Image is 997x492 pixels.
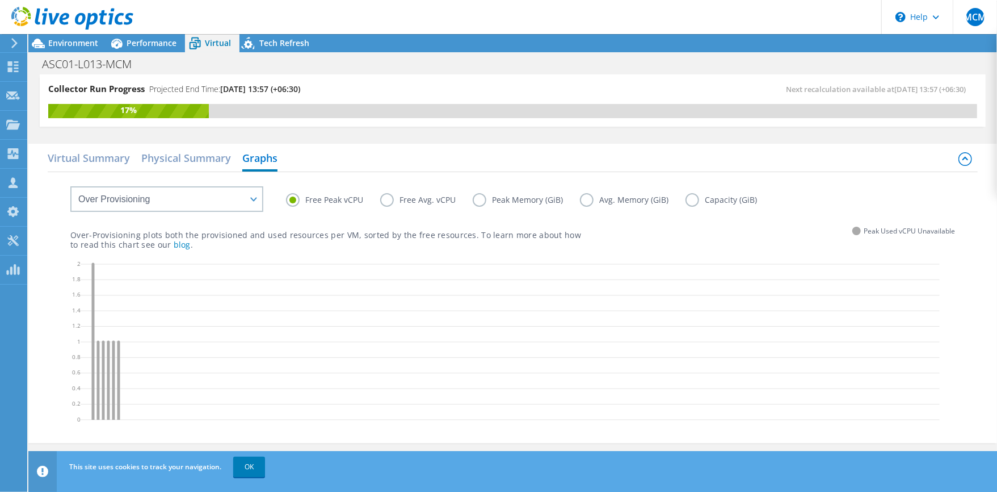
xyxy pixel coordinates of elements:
[72,353,81,361] text: 0.8
[37,58,149,70] h1: ASC01-L013-MCM
[473,193,580,207] label: Peak Memory (GiB)
[966,8,985,26] span: MCM
[205,37,231,48] span: Virtual
[48,104,209,116] div: 17%
[77,415,81,423] text: 0
[72,384,81,392] text: 0.4
[864,224,955,237] span: Peak Used vCPU Unavailable
[233,457,265,477] a: OK
[48,147,130,169] h2: Virtual Summary
[127,37,176,48] span: Performance
[72,322,81,330] text: 1.2
[786,84,971,94] span: Next recalculation available at
[70,230,581,249] p: Over-Provisioning plots both the provisioned and used resources per VM, sorted by the free resour...
[48,37,98,48] span: Environment
[72,368,81,376] text: 0.6
[259,37,309,48] span: Tech Refresh
[380,193,473,207] label: Free Avg. vCPU
[286,193,380,207] label: Free Peak vCPU
[72,275,81,283] text: 1.8
[685,193,774,207] label: Capacity (GiB)
[220,84,300,94] span: [DATE] 13:57 (+06:30)
[894,84,966,94] span: [DATE] 13:57 (+06:30)
[141,147,231,169] h2: Physical Summary
[580,193,685,207] label: Avg. Memory (GiB)
[69,462,221,472] span: This site uses cookies to track your navigation.
[77,337,81,345] text: 1
[149,83,300,95] h4: Projected End Time:
[72,290,81,298] text: 1.6
[72,306,81,314] text: 1.4
[895,12,906,22] svg: \n
[72,399,81,407] text: 0.2
[77,259,81,267] text: 2
[174,239,191,250] a: blog
[242,147,277,172] h2: Graphs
